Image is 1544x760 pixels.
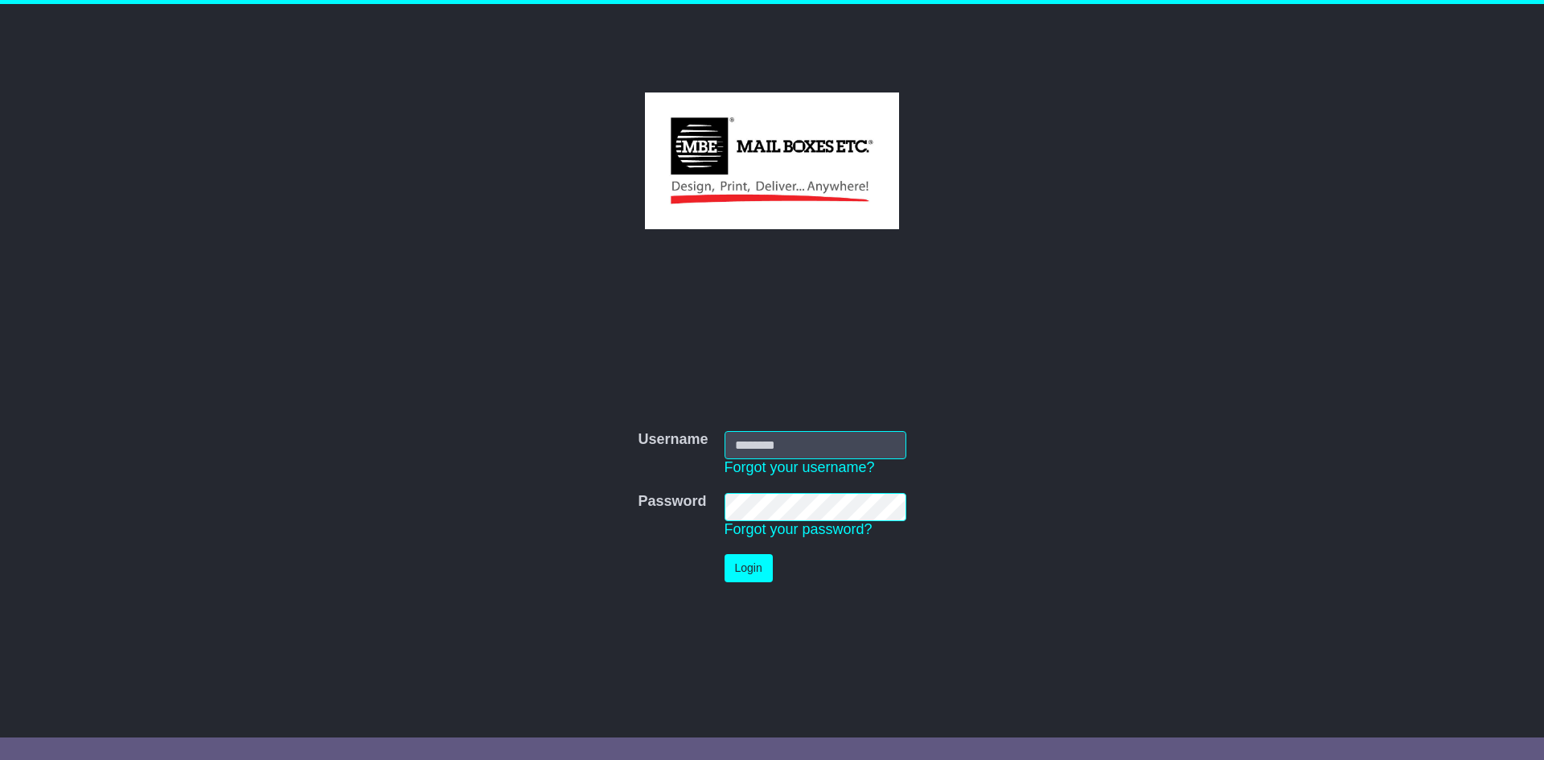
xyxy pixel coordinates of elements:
[725,521,873,537] a: Forgot your password?
[638,431,708,449] label: Username
[725,554,773,582] button: Login
[645,92,898,229] img: MBE Macquarie Park
[725,459,875,475] a: Forgot your username?
[638,493,706,511] label: Password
